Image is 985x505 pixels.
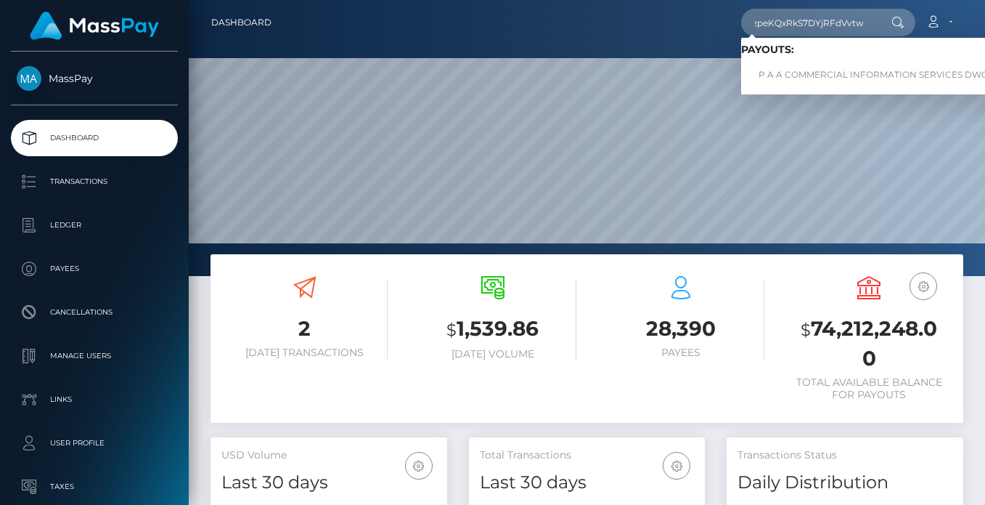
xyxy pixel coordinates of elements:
[11,381,178,418] a: Links
[17,258,172,280] p: Payees
[11,163,178,200] a: Transactions
[11,425,178,461] a: User Profile
[30,12,159,40] img: MassPay Logo
[11,120,178,156] a: Dashboard
[17,432,172,454] p: User Profile
[737,448,952,463] h5: Transactions Status
[786,376,952,401] h6: Total Available Balance for Payouts
[17,476,172,498] p: Taxes
[741,9,878,36] input: Search...
[11,207,178,243] a: Ledger
[211,7,271,38] a: Dashboard
[17,66,41,91] img: MassPay
[480,470,695,496] h4: Last 30 days
[221,315,388,343] h3: 2
[221,470,436,496] h4: Last 30 days
[598,347,764,359] h6: Payees
[11,72,178,85] span: MassPay
[221,347,388,359] h6: [DATE] Transactions
[786,315,952,373] h3: 74,212,248.00
[480,448,695,463] h5: Total Transactions
[598,315,764,343] h3: 28,390
[446,320,457,340] small: $
[11,469,178,505] a: Taxes
[221,448,436,463] h5: USD Volume
[801,320,811,340] small: $
[17,345,172,367] p: Manage Users
[409,315,576,344] h3: 1,539.86
[11,294,178,331] a: Cancellations
[17,389,172,411] p: Links
[17,302,172,323] p: Cancellations
[17,171,172,193] p: Transactions
[17,127,172,149] p: Dashboard
[409,348,576,360] h6: [DATE] Volume
[11,251,178,287] a: Payees
[737,470,952,496] h4: Daily Distribution
[11,338,178,374] a: Manage Users
[17,214,172,236] p: Ledger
